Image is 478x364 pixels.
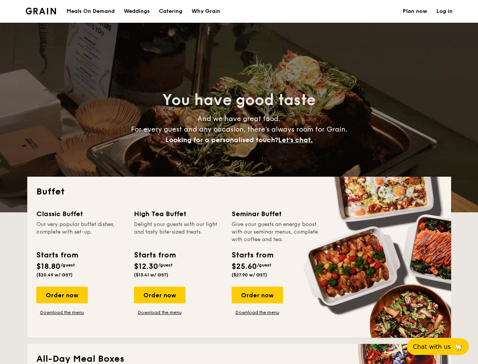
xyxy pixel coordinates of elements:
[36,272,73,278] span: ($20.49 w/ GST)
[158,262,173,268] span: /guest
[278,136,313,144] span: Let's chat.
[36,262,61,271] span: $18.80
[134,221,223,243] div: Delight your guests with our light and tasty bite-sized treats.
[413,343,451,350] span: Chat with us
[232,249,273,261] div: Starts from
[134,262,158,271] span: $12.30
[162,91,316,109] span: You have good taste
[232,209,320,219] div: Seminar Buffet
[36,309,88,315] a: Download the menu
[36,221,125,243] div: Our very popular buffet dishes, complete with set-up.
[36,249,78,261] div: Starts from
[232,287,283,303] div: Order now
[26,8,56,14] a: Logotype
[36,287,88,303] div: Order now
[232,309,283,315] a: Download the menu
[61,262,75,268] span: /guest
[134,209,223,219] div: High Tea Buffet
[232,262,257,271] span: $25.60
[232,221,320,243] div: Give your guests an energy boost with our seminar menus, complete with coffee and tea.
[36,186,442,198] h2: Buffet
[454,342,463,351] span: 🦙
[134,287,185,303] div: Order now
[257,262,271,268] span: /guest
[134,249,175,261] div: Starts from
[134,272,168,278] span: ($13.41 w/ GST)
[26,8,56,14] img: Grain
[232,272,267,278] span: ($27.90 w/ GST)
[36,209,125,219] div: Classic Buffet
[407,338,469,355] button: Chat with us🦙
[131,115,347,144] span: And we have great food. For every guest and any occasion, there’s always room for Grain.
[134,309,185,315] a: Download the menu
[165,136,278,144] span: Looking for a personalised touch?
